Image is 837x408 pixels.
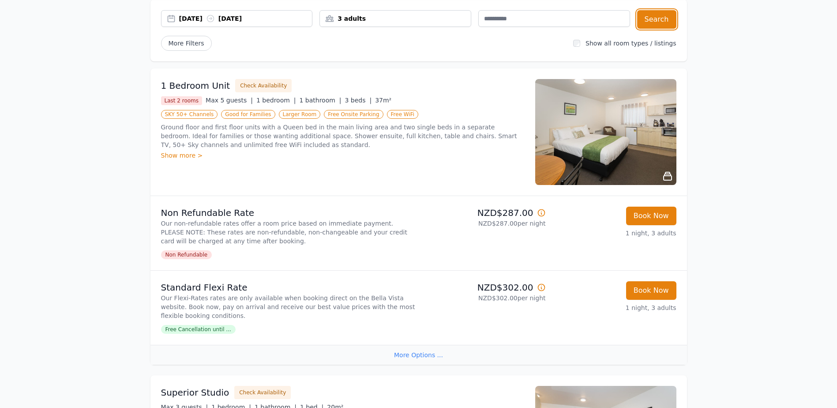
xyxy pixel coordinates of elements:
p: NZD$287.00 [422,207,546,219]
div: 3 adults [320,14,471,23]
button: Search [637,10,676,29]
p: 1 night, 3 adults [553,229,676,238]
span: Free Cancellation until ... [161,325,236,334]
h3: Superior Studio [161,386,229,399]
span: Free Onsite Parking [324,110,383,119]
span: Max 5 guests | [206,97,253,104]
span: 37m² [375,97,391,104]
p: 1 night, 3 adults [553,303,676,312]
p: NZD$302.00 [422,281,546,294]
div: Show more > [161,151,525,160]
span: SKY 50+ Channels [161,110,218,119]
p: Non Refundable Rate [161,207,415,219]
div: [DATE] [DATE] [179,14,312,23]
p: Our non-refundable rates offer a room price based on immediate payment. PLEASE NOTE: These rates ... [161,219,415,246]
p: Ground floor and first floor units with a Queen bed in the main living area and two single beds i... [161,123,525,149]
p: NZD$302.00 per night [422,294,546,302]
button: Book Now [626,207,676,225]
button: Book Now [626,281,676,300]
h3: 1 Bedroom Unit [161,79,230,92]
span: More Filters [161,36,212,51]
p: Standard Flexi Rate [161,281,415,294]
span: Last 2 rooms [161,96,203,105]
span: 1 bathroom | [299,97,341,104]
span: 1 bedroom | [256,97,296,104]
p: NZD$287.00 per night [422,219,546,228]
span: 3 beds | [345,97,372,104]
span: Good for Families [221,110,275,119]
div: More Options ... [150,345,687,365]
span: Non Refundable [161,250,212,259]
label: Show all room types / listings [586,40,676,47]
span: Larger Room [279,110,321,119]
button: Check Availability [234,386,291,399]
p: Our Flexi-Rates rates are only available when booking direct on the Bella Vista website. Book now... [161,294,415,320]
span: Free WiFi [387,110,419,119]
button: Check Availability [235,79,292,92]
